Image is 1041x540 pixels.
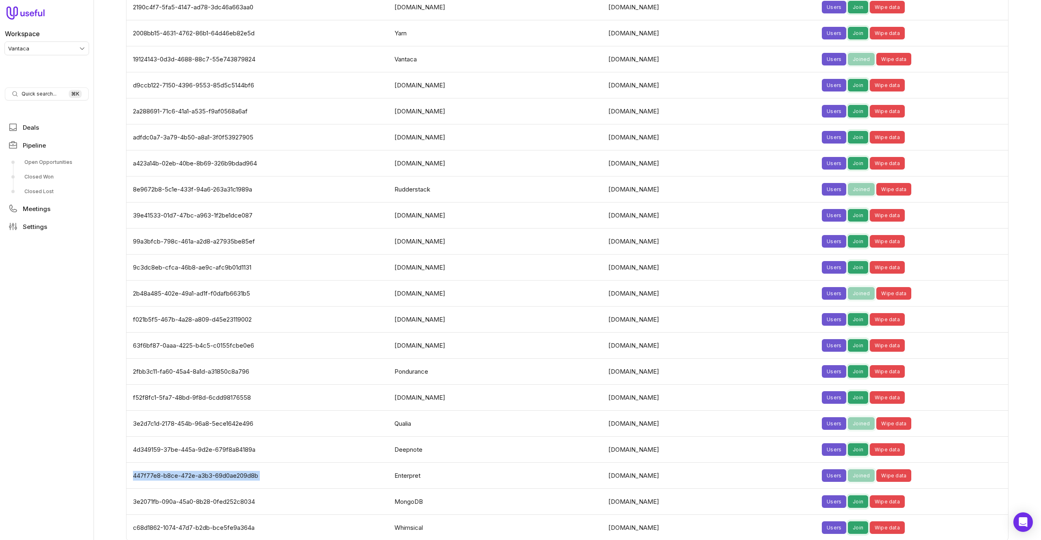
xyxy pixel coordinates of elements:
td: 63f6bf87-0aaa-4225-b4c5-c0155fcbe0e6 [126,333,390,359]
td: [DOMAIN_NAME] [390,307,603,333]
button: Wipe data [870,209,905,222]
td: [DOMAIN_NAME] [390,124,603,150]
button: Join [848,521,868,534]
button: Join [848,157,868,170]
td: 3e2d7c1d-2178-454b-96a8-5ece1642e496 [126,411,390,437]
td: adfdc0a7-3a79-4b50-a8a1-3f0f53927905 [126,124,390,150]
td: [DOMAIN_NAME] [603,359,817,385]
button: Join [848,79,868,91]
button: Wipe data [870,495,905,508]
span: Deals [23,124,39,131]
button: Users [822,339,846,352]
button: Wipe data [870,1,905,13]
td: Deepnote [390,437,603,463]
td: [DOMAIN_NAME] [390,229,603,255]
button: Join [848,495,868,508]
button: Wipe data [876,183,911,196]
button: Wipe data [870,105,905,118]
button: Users [822,105,846,118]
div: Pipeline submenu [5,156,89,198]
td: [DOMAIN_NAME] [390,255,603,281]
td: 2b48a485-402e-49a1-ad1f-f0dafb6631b5 [126,281,390,307]
button: Users [822,521,846,534]
button: Users [822,235,846,248]
td: 39e41533-01d7-47bc-a963-1f2be1dce087 [126,202,390,229]
a: Settings [5,219,89,234]
button: Joined [848,417,875,430]
td: 4d349159-37be-445a-9d2e-679f8a84189a [126,437,390,463]
td: 8e9672b8-5c1e-433f-94a6-263a31c1989a [126,176,390,202]
td: [DOMAIN_NAME] [603,98,817,124]
button: Wipe data [870,157,905,170]
button: Users [822,53,846,65]
button: Join [848,339,868,352]
button: Join [848,443,868,456]
button: Wipe data [870,235,905,248]
button: Join [848,365,868,378]
td: [DOMAIN_NAME] [603,150,817,176]
button: Wipe data [870,261,905,274]
a: Closed Won [5,170,89,183]
td: a423a14b-02eb-40be-8b69-326b9bdad964 [126,150,390,176]
button: Wipe data [870,79,905,91]
td: [DOMAIN_NAME] [603,20,817,46]
td: MongoDB [390,489,603,515]
td: [DOMAIN_NAME] [603,176,817,202]
td: 2008bb15-4631-4762-86b1-64d46eb82e5d [126,20,390,46]
button: Wipe data [870,27,905,39]
button: Users [822,469,846,482]
td: [DOMAIN_NAME] [603,229,817,255]
td: [DOMAIN_NAME] [603,307,817,333]
td: d9ccb122-7150-4396-9553-85d5c5144bf6 [126,72,390,98]
button: Wipe data [870,391,905,404]
td: 3e2071fb-090a-45a0-8b28-0fed252c8034 [126,489,390,515]
td: [DOMAIN_NAME] [603,46,817,72]
button: Users [822,79,846,91]
button: Users [822,183,846,196]
a: Closed Lost [5,185,89,198]
button: Users [822,495,846,508]
button: Users [822,417,846,430]
button: Wipe data [870,339,905,352]
button: Users [822,365,846,378]
button: Joined [848,469,875,482]
button: Join [848,261,868,274]
td: [DOMAIN_NAME] [603,411,817,437]
button: Join [848,27,868,39]
span: Pipeline [23,142,46,148]
td: [DOMAIN_NAME] [390,150,603,176]
td: [DOMAIN_NAME] [390,333,603,359]
button: Join [848,391,868,404]
a: Open Opportunities [5,156,89,169]
button: Wipe data [870,131,905,144]
td: [DOMAIN_NAME] [603,281,817,307]
button: Users [822,209,846,222]
td: [DOMAIN_NAME] [603,385,817,411]
button: Users [822,287,846,300]
button: Join [848,313,868,326]
button: Wipe data [876,417,911,430]
button: Join [848,1,868,13]
td: f52f8fc1-5fa7-48bd-9f8d-6cdd98176558 [126,385,390,411]
button: Users [822,443,846,456]
button: Users [822,131,846,144]
button: Wipe data [870,365,905,378]
a: Meetings [5,201,89,216]
span: Settings [23,224,47,230]
button: Join [848,209,868,222]
span: Quick search... [22,91,57,97]
span: Meetings [23,206,50,212]
kbd: ⌘ K [69,90,82,98]
td: Yarn [390,20,603,46]
div: Open Intercom Messenger [1013,512,1033,532]
td: [DOMAIN_NAME] [390,202,603,229]
td: Enterpret [390,463,603,489]
td: [DOMAIN_NAME] [390,72,603,98]
button: Joined [848,53,875,65]
button: Users [822,261,846,274]
td: [DOMAIN_NAME] [390,385,603,411]
td: [DOMAIN_NAME] [603,255,817,281]
td: [DOMAIN_NAME] [390,98,603,124]
button: Users [822,27,846,39]
button: Users [822,391,846,404]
